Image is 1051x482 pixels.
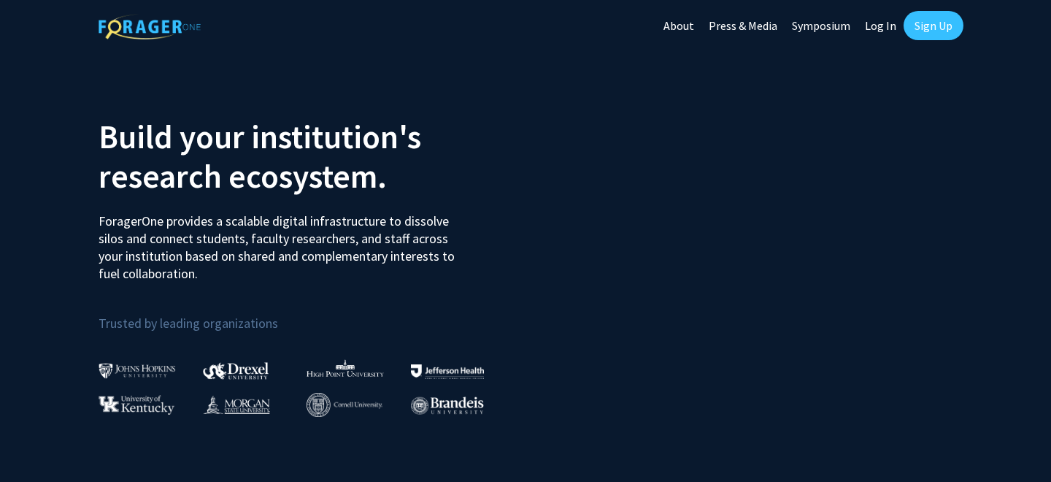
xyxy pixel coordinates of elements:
[307,359,384,377] img: High Point University
[99,202,465,283] p: ForagerOne provides a scalable digital infrastructure to dissolve silos and connect students, fac...
[99,363,176,378] img: Johns Hopkins University
[203,395,270,414] img: Morgan State University
[307,393,382,417] img: Cornell University
[99,294,515,334] p: Trusted by leading organizations
[203,362,269,379] img: Drexel University
[99,395,174,415] img: University of Kentucky
[411,364,484,378] img: Thomas Jefferson University
[99,117,515,196] h2: Build your institution's research ecosystem.
[904,11,963,40] a: Sign Up
[99,14,201,39] img: ForagerOne Logo
[411,397,484,415] img: Brandeis University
